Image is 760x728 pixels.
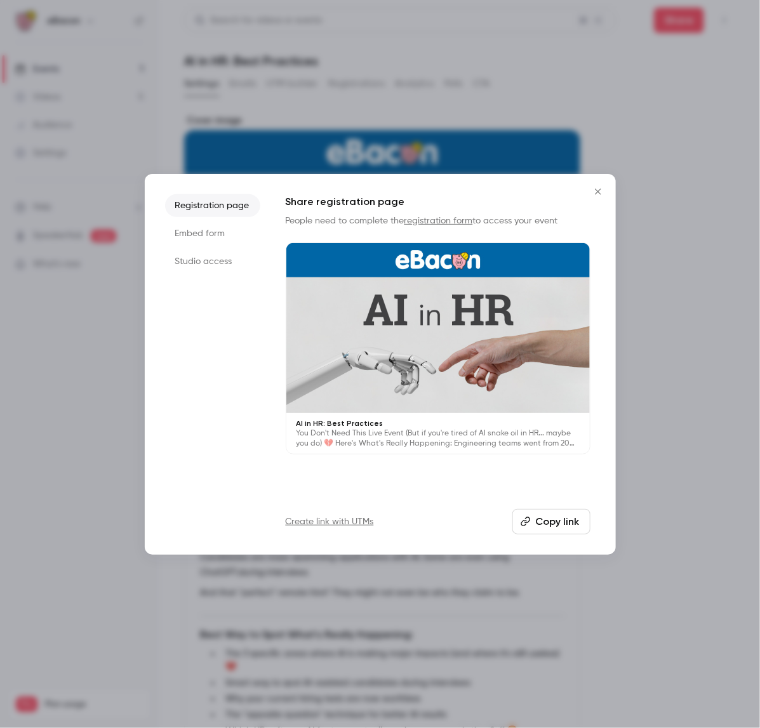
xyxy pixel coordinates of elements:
a: registration form [404,216,473,225]
a: AI in HR: Best PracticesYou Don't Need This Live Event (But if you're tired of AI snake oil in HR... [286,242,590,455]
p: People need to complete the to access your event [286,215,590,227]
li: Embed form [165,222,260,245]
p: AI in HR: Best Practices [297,418,580,428]
button: Copy link [512,509,590,534]
li: Studio access [165,250,260,273]
button: Close [585,179,611,204]
li: Registration page [165,194,260,217]
h1: Share registration page [286,194,590,209]
p: You Don't Need This Live Event (But if you're tired of AI snake oil in HR... maybe you do) 💔 Here... [297,428,580,449]
a: Create link with UTMs [286,515,374,528]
